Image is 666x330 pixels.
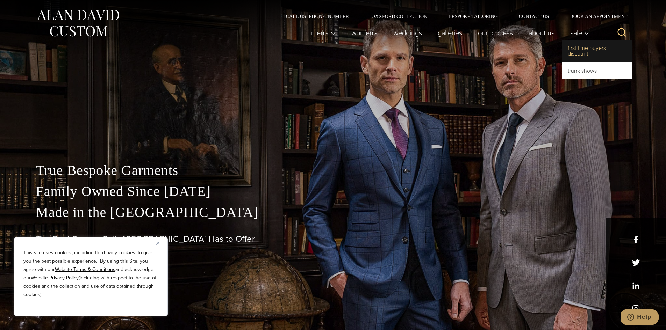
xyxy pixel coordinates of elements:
[156,242,159,245] img: Close
[31,274,79,281] a: Website Privacy Policy
[275,14,630,19] nav: Secondary Navigation
[562,40,632,62] a: First-Time Buyers Discount
[430,26,470,40] a: Galleries
[508,14,560,19] a: Contact Us
[562,26,593,40] button: Sale sub menu toggle
[559,14,630,19] a: Book an Appointment
[385,26,430,40] a: weddings
[438,14,508,19] a: Bespoke Tailoring
[521,26,562,40] a: About Us
[621,309,659,327] iframe: Opens a widget where you can chat to one of our agents
[470,26,521,40] a: Our Process
[562,63,632,79] a: Trunk Shows
[156,239,165,247] button: Close
[303,26,593,40] nav: Primary Navigation
[275,14,361,19] a: Call Us [PHONE_NUMBER]
[36,8,120,39] img: Alan David Custom
[343,26,385,40] a: Women’s
[361,14,438,19] a: Oxxford Collection
[23,249,158,299] p: This site uses cookies, including third party cookies, to give you the best possible experience. ...
[55,266,115,273] a: Website Terms & Conditions
[614,24,630,41] button: View Search Form
[36,160,630,223] p: True Bespoke Garments Family Owned Since [DATE] Made in the [GEOGRAPHIC_DATA]
[303,26,343,40] button: Child menu of Men’s
[36,234,630,244] h1: The Best Custom Suits [GEOGRAPHIC_DATA] Has to Offer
